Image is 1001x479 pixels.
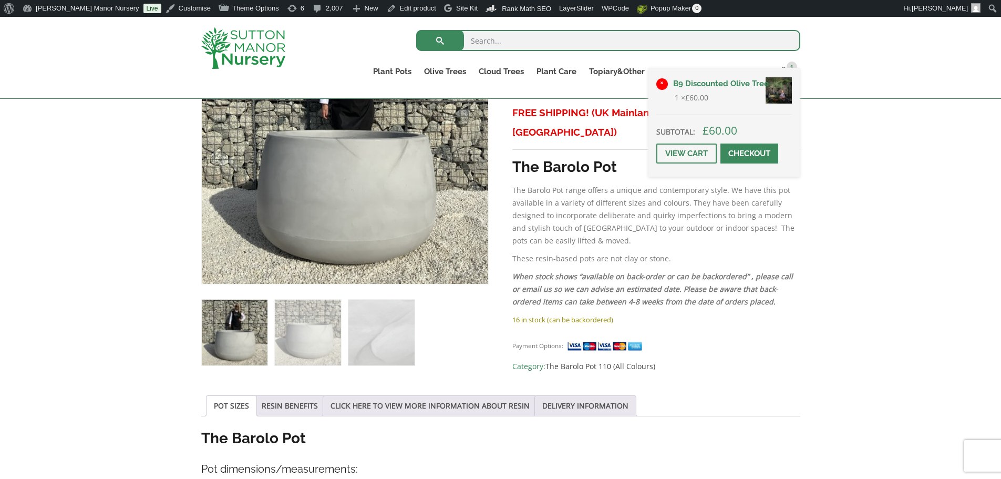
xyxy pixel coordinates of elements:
[545,361,655,371] a: The Barolo Pot 110 (All Colours)
[667,76,792,91] a: B9 Discounted Olive Tree
[512,252,800,265] p: These resin-based pots are not clay or stone.
[567,341,646,352] img: payment supported
[512,360,800,373] span: Category:
[766,77,792,104] img: B9 Discounted Olive Tree
[512,158,617,176] strong: The Barolo Pot
[685,93,689,103] span: £
[651,64,687,79] a: About
[583,64,651,79] a: Topiary&Other
[416,30,800,51] input: Search...
[275,300,340,365] img: The Barolo Pot 110 Colour Grey Stone - Image 2
[675,91,708,104] span: 1 ×
[685,93,708,103] bdi: 60.00
[331,396,530,416] a: CLICK HERE TO VIEW MORE INFORMATION ABOUT RESIN
[214,396,249,416] a: POT SIZES
[692,4,701,13] span: 0
[656,127,695,137] strong: Subtotal:
[912,4,968,12] span: [PERSON_NAME]
[656,144,717,164] a: View cart
[731,64,773,79] a: Contact
[787,62,797,72] span: 1
[367,64,418,79] a: Plant Pots
[201,430,306,447] strong: The Barolo Pot
[502,5,551,13] span: Rank Math SEO
[703,123,709,138] span: £
[418,64,472,79] a: Olive Trees
[530,64,583,79] a: Plant Care
[512,313,800,326] p: 16 in stock (can be backordered)
[512,271,793,307] em: When stock shows “available on back-order or can be backordered” , please call or email us so we ...
[720,144,778,164] a: Checkout
[472,64,530,79] a: Cloud Trees
[348,300,414,365] img: The Barolo Pot 110 Colour Grey Stone - Image 3
[201,461,800,477] h4: Pot dimensions/measurements:
[542,396,628,416] a: DELIVERY INFORMATION
[512,342,563,350] small: Payment Options:
[262,396,318,416] a: RESIN BENEFITS
[512,103,800,142] h3: FREE SHIPPING! (UK Mainland & covering parts of [GEOGRAPHIC_DATA])
[687,64,731,79] a: Delivery
[773,64,800,79] a: 1
[202,300,267,365] img: The Barolo Pot 110 Colour Grey Stone
[201,27,285,69] img: logo
[703,123,737,138] bdi: 60.00
[143,4,161,13] a: Live
[456,4,478,12] span: Site Kit
[656,78,668,90] a: Remove B9 Discounted Olive Tree from basket
[512,184,800,247] p: The Barolo Pot range offers a unique and contemporary style. We have this pot available in a vari...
